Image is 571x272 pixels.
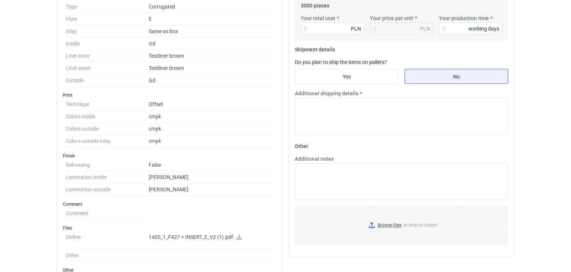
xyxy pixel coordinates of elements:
dt: Debossing [66,159,149,171]
div: working days [468,25,499,32]
h3: Files [63,225,276,231]
dd: Corrugated [149,1,273,13]
dt: Colors outside [66,123,149,135]
dd: cmyk [149,123,273,135]
dd: Testliner brown [149,62,273,74]
p: 1400_1_F427 + INSERT_E_V2 (1).pdf [149,234,273,241]
dd: False [149,159,273,171]
dd: Gd [149,38,273,50]
dt: Liner outer [66,62,149,74]
dd: [PERSON_NAME] [149,171,273,183]
dd: cmyk [149,135,273,147]
label: No [404,69,508,84]
dt: Dieline [66,231,149,249]
dt: Colors inside [66,111,149,123]
dd: Testliner brown [149,50,273,62]
dt: Comment [66,207,149,220]
label: or drop to attach [295,206,508,244]
dt: Other [66,249,149,262]
dt: Inside [66,38,149,50]
label: Do you plan to ship the items on pallets? [295,59,387,65]
dt: Liner inner [66,50,149,62]
dd: E [149,13,273,25]
label: Additional notes [295,155,334,163]
legend: Other [295,140,308,149]
dt: Flute [66,13,149,25]
h3: Comment [63,201,276,207]
dd: cmyk [149,111,273,123]
dt: Lamination inside [66,171,149,183]
h3: Finish [63,153,276,159]
label: Your price per unit [370,15,413,22]
input: 0 [439,23,502,35]
dt: Colors outside inlay [66,135,149,147]
input: 0 [301,23,364,35]
dt: Lamination outside [66,183,149,196]
label: Your production time [439,15,489,22]
label: Additional shipping details [295,90,358,97]
legend: Shipment details [295,44,335,52]
div: PLN [420,25,430,32]
dd: Offset [149,98,273,111]
label: Your total cost [301,15,335,22]
dd: Same as box [149,25,273,38]
label: Yes [295,69,399,84]
dt: Outside [66,74,149,87]
dt: Inlay [66,25,149,38]
dt: Technique [66,98,149,111]
h3: Print [63,92,276,98]
dt: Type [66,1,149,13]
div: PLN [351,25,361,32]
dd: Gd [149,74,273,87]
dd: [PERSON_NAME] [149,183,273,196]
